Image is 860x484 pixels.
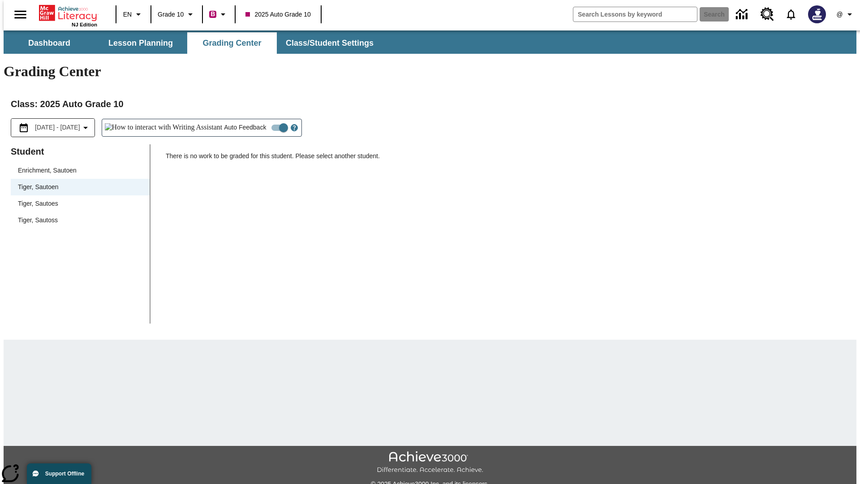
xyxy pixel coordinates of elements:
button: Grade: Grade 10, Select a grade [154,6,199,22]
span: EN [123,10,132,19]
button: Dashboard [4,32,94,54]
p: There is no work to be graded for this student. Please select another student. [166,151,849,168]
button: Lesson Planning [96,32,185,54]
span: Enrichment, Sautoen [18,166,142,175]
button: Open side menu [7,1,34,28]
h1: Grading Center [4,63,856,80]
div: Tiger, Sautoss [11,212,150,229]
button: Support Offline [27,463,91,484]
span: B [211,9,215,20]
div: Enrichment, Sautoen [11,162,150,179]
div: SubNavbar [4,32,382,54]
span: Tiger, Sautoss [18,216,142,225]
button: Grading Center [187,32,277,54]
span: Tiger, Sautoen [18,182,142,192]
button: Open Help for Writing Assistant [287,119,301,136]
span: [DATE] - [DATE] [35,123,80,132]
div: Tiger, Sautoes [11,195,150,212]
div: Home [39,3,97,27]
svg: Collapse Date Range Filter [80,122,91,133]
button: Select a new avatar [803,3,831,26]
button: Language: EN, Select a language [119,6,148,22]
button: Class/Student Settings [279,32,381,54]
span: Grade 10 [158,10,184,19]
a: Home [39,4,97,22]
span: 2025 Auto Grade 10 [245,10,310,19]
h2: Class : 2025 Auto Grade 10 [11,97,849,111]
input: search field [573,7,697,22]
span: Support Offline [45,471,84,477]
a: Data Center [731,2,755,27]
span: Tiger, Sautoes [18,199,142,208]
span: @ [836,10,843,19]
a: Notifications [779,3,803,26]
a: Resource Center, Will open in new tab [755,2,779,26]
button: Profile/Settings [831,6,860,22]
span: NJ Edition [72,22,97,27]
span: Auto Feedback [224,123,266,132]
div: Tiger, Sautoen [11,179,150,195]
p: Student [11,144,150,159]
img: Achieve3000 Differentiate Accelerate Achieve [377,451,483,474]
img: Avatar [808,5,826,23]
button: Select the date range menu item [15,122,91,133]
img: How to interact with Writing Assistant [105,123,223,132]
div: SubNavbar [4,30,856,54]
button: Boost Class color is violet red. Change class color [206,6,232,22]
